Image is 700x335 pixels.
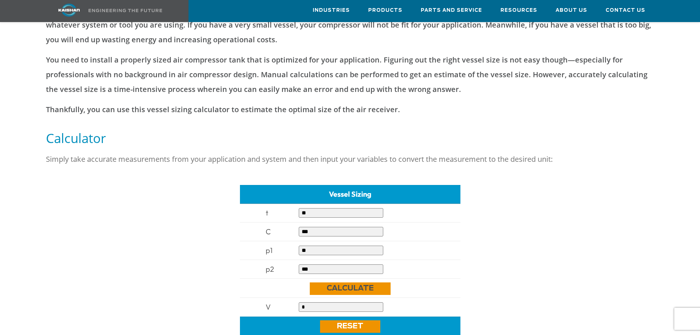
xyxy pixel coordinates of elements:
[606,6,645,15] span: Contact Us
[46,53,654,97] p: You need to install a properly sized air compressor tank that is optimized for your application. ...
[606,0,645,20] a: Contact Us
[46,3,654,47] p: Vessel size is a key parameter when designing or choosing an air compressor system. This air comp...
[421,6,482,15] span: Parts and Service
[421,0,482,20] a: Parts and Service
[368,0,402,20] a: Products
[266,227,271,236] span: C
[556,0,587,20] a: About Us
[313,0,350,20] a: Industries
[329,189,371,199] span: Vessel Sizing
[266,246,273,255] span: p1
[89,9,162,12] img: Engineering the future
[500,6,537,15] span: Resources
[320,320,380,333] a: Reset
[266,264,274,274] span: p2
[46,102,654,117] p: Thankfully, you can use this vessel sizing calculator to estimate the optimal size of the air rec...
[556,6,587,15] span: About Us
[266,302,271,311] span: V
[266,208,268,217] span: t
[42,4,97,17] img: kaishan logo
[368,6,402,15] span: Products
[500,0,537,20] a: Resources
[46,130,654,146] h5: Calculator
[46,152,654,167] p: Simply take accurate measurements from your application and system and then input your variables ...
[313,6,350,15] span: Industries
[310,282,391,295] a: Calculate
